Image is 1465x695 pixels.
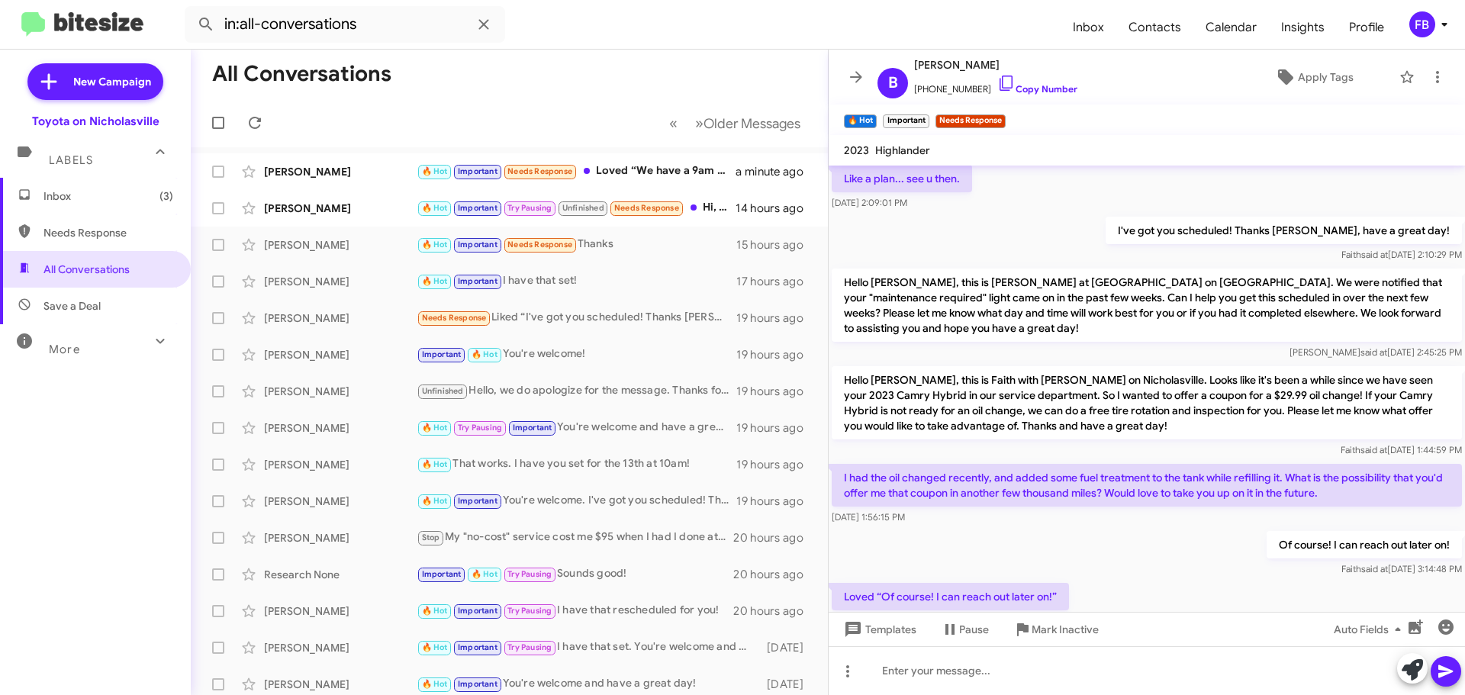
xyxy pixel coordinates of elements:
[422,423,448,433] span: 🔥 Hot
[832,511,905,523] span: [DATE] 1:56:15 PM
[1361,563,1388,574] span: said at
[736,457,816,472] div: 19 hours ago
[417,565,733,583] div: Sounds good!
[43,188,173,204] span: Inbox
[736,237,816,253] div: 15 hours ago
[422,276,448,286] span: 🔥 Hot
[417,236,736,253] div: Thanks
[264,530,417,545] div: [PERSON_NAME]
[1334,616,1407,643] span: Auto Fields
[1061,5,1116,50] a: Inbox
[1396,11,1448,37] button: FB
[264,310,417,326] div: [PERSON_NAME]
[32,114,159,129] div: Toyota on Nicholasville
[1032,616,1099,643] span: Mark Inactive
[507,203,552,213] span: Try Pausing
[185,6,505,43] input: Search
[417,455,736,473] div: That works. I have you set for the 13th at 10am!
[264,603,417,619] div: [PERSON_NAME]
[264,420,417,436] div: [PERSON_NAME]
[669,114,678,133] span: «
[264,567,417,582] div: Research None
[736,310,816,326] div: 19 hours ago
[264,677,417,692] div: [PERSON_NAME]
[736,384,816,399] div: 19 hours ago
[49,343,80,356] span: More
[935,114,1006,128] small: Needs Response
[73,74,151,89] span: New Campaign
[417,602,733,619] div: I have that rescheduled for you!
[1337,5,1396,50] a: Profile
[759,640,816,655] div: [DATE]
[472,569,497,579] span: 🔥 Hot
[759,677,816,692] div: [DATE]
[422,349,462,359] span: Important
[997,83,1077,95] a: Copy Number
[832,583,1069,610] p: Loved “Of course! I can reach out later on!”
[1116,5,1193,50] a: Contacts
[875,143,930,157] span: Highlander
[1269,5,1337,50] a: Insights
[417,675,759,693] div: You're welcome and have a great day!
[507,642,552,652] span: Try Pausing
[660,108,687,139] button: Previous
[43,298,101,314] span: Save a Deal
[832,197,907,208] span: [DATE] 2:09:01 PM
[883,114,929,128] small: Important
[422,386,464,396] span: Unfinished
[733,530,816,545] div: 20 hours ago
[417,382,736,400] div: Hello, we do apologize for the message. Thanks for letting us know, we will update our records! H...
[422,166,448,176] span: 🔥 Hot
[264,237,417,253] div: [PERSON_NAME]
[507,569,552,579] span: Try Pausing
[212,62,391,86] h1: All Conversations
[417,419,736,436] div: You're welcome and have a great day!
[888,71,898,95] span: B
[1001,616,1111,643] button: Mark Inactive
[686,108,810,139] button: Next
[562,203,604,213] span: Unfinished
[507,606,552,616] span: Try Pausing
[513,423,552,433] span: Important
[49,153,93,167] span: Labels
[614,203,679,213] span: Needs Response
[1193,5,1269,50] a: Calendar
[422,679,448,689] span: 🔥 Hot
[264,494,417,509] div: [PERSON_NAME]
[159,188,173,204] span: (3)
[417,162,736,180] div: Loved “We have a 9am [DATE]. I will get that set for you!”
[422,642,448,652] span: 🔥 Hot
[458,423,502,433] span: Try Pausing
[1322,616,1419,643] button: Auto Fields
[914,56,1077,74] span: [PERSON_NAME]
[264,347,417,362] div: [PERSON_NAME]
[422,569,462,579] span: Important
[733,603,816,619] div: 20 hours ago
[422,533,440,542] span: Stop
[1360,444,1387,455] span: said at
[733,567,816,582] div: 20 hours ago
[422,313,487,323] span: Needs Response
[422,459,448,469] span: 🔥 Hot
[422,240,448,249] span: 🔥 Hot
[458,203,497,213] span: Important
[736,494,816,509] div: 19 hours ago
[844,114,877,128] small: 🔥 Hot
[264,274,417,289] div: [PERSON_NAME]
[43,225,173,240] span: Needs Response
[736,420,816,436] div: 19 hours ago
[1298,63,1354,91] span: Apply Tags
[472,349,497,359] span: 🔥 Hot
[264,457,417,472] div: [PERSON_NAME]
[264,640,417,655] div: [PERSON_NAME]
[417,346,736,363] div: You're welcome!
[1360,346,1387,358] span: said at
[832,366,1462,439] p: Hello [PERSON_NAME], this is Faith with [PERSON_NAME] on Nicholasville. Looks like it's been a wh...
[736,347,816,362] div: 19 hours ago
[458,642,497,652] span: Important
[458,276,497,286] span: Important
[736,274,816,289] div: 17 hours ago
